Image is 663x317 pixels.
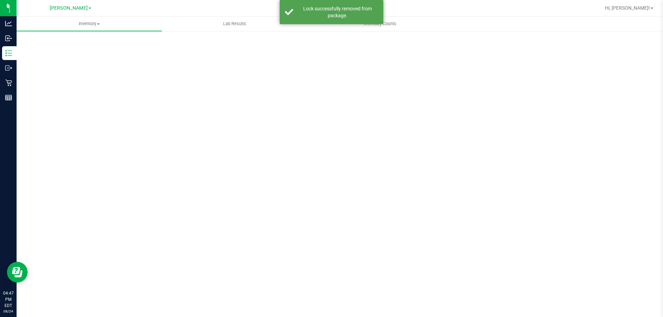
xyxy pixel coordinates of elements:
[3,290,13,309] p: 04:47 PM EDT
[3,309,13,314] p: 08/24
[162,17,307,31] a: Lab Results
[5,65,12,71] inline-svg: Outbound
[17,21,162,27] span: Inventory
[297,5,378,19] div: Lock successfully removed from package.
[214,21,256,27] span: Lab Results
[5,20,12,27] inline-svg: Analytics
[5,35,12,42] inline-svg: Inbound
[17,17,162,31] a: Inventory
[5,79,12,86] inline-svg: Retail
[7,262,28,283] iframe: Resource center
[5,50,12,57] inline-svg: Inventory
[5,94,12,101] inline-svg: Reports
[605,5,650,11] span: Hi, [PERSON_NAME]!
[50,5,88,11] span: [PERSON_NAME]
